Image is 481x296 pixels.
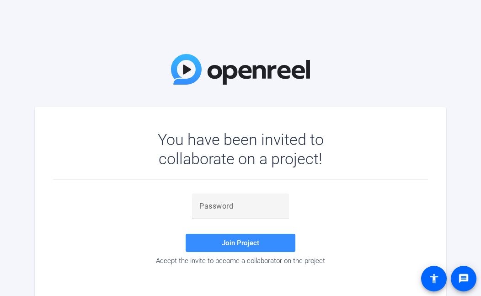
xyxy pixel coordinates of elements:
[199,201,282,212] input: Password
[186,234,295,252] button: Join Project
[428,273,439,284] mat-icon: accessibility
[222,239,259,247] span: Join Project
[458,273,469,284] mat-icon: message
[131,130,350,168] div: You have been invited to collaborate on a project!
[171,54,310,85] img: OpenReel Logo
[53,257,428,265] div: Accept the invite to become a collaborator on the project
